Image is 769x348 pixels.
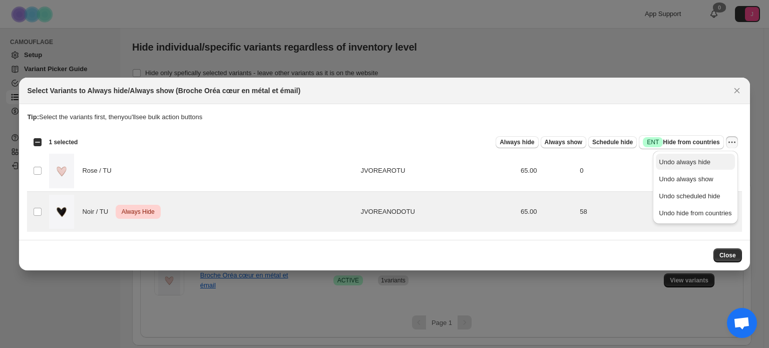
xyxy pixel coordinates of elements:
td: 58 [577,191,741,232]
img: 00-_-Broche_Orea_Coeur_Email_Noir_Jeanne_Vouland.jpg [49,195,74,229]
strong: Tip: [27,113,39,121]
span: ENT [647,138,659,146]
span: Always Hide [120,206,157,218]
span: Always hide [500,138,534,146]
span: Undo always show [659,175,713,183]
button: Always hide [496,136,538,148]
span: Noir / TU [82,207,114,217]
p: Select the variants first, then you'll see bulk action buttons [27,112,741,122]
button: Close [730,84,744,98]
button: Undo hide from countries [656,205,734,221]
span: Undo scheduled hide [659,192,720,200]
td: 65.00 [518,191,577,232]
button: Close [713,248,742,262]
button: Undo always hide [656,154,734,170]
td: JVOREANODOTU [357,191,518,232]
button: Undo always show [656,171,734,187]
span: Undo always hide [659,158,710,166]
span: Always show [545,138,582,146]
button: Schedule hide [588,136,637,148]
span: Hide from countries [643,137,719,147]
h2: Select Variants to Always hide/Always show (Broche Oréa cœur en métal et émail) [27,86,300,96]
td: JVOREAROTU [357,151,518,191]
span: Close [719,251,736,259]
button: Always show [541,136,586,148]
div: Ouvrir le chat [727,308,757,338]
span: Rose / TU [82,166,117,176]
td: 65.00 [518,151,577,191]
button: Undo scheduled hide [656,188,734,204]
span: Schedule hide [592,138,633,146]
td: 0 [577,151,741,191]
span: 1 selected [49,138,78,146]
span: Undo hide from countries [659,209,731,217]
button: SuccessENTHide from countries [639,135,723,149]
button: More actions [726,136,738,148]
img: 00-_-Broche_Orea_Coeur_Email_Rose_Jeanne_Vouland.jpg [49,154,74,188]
